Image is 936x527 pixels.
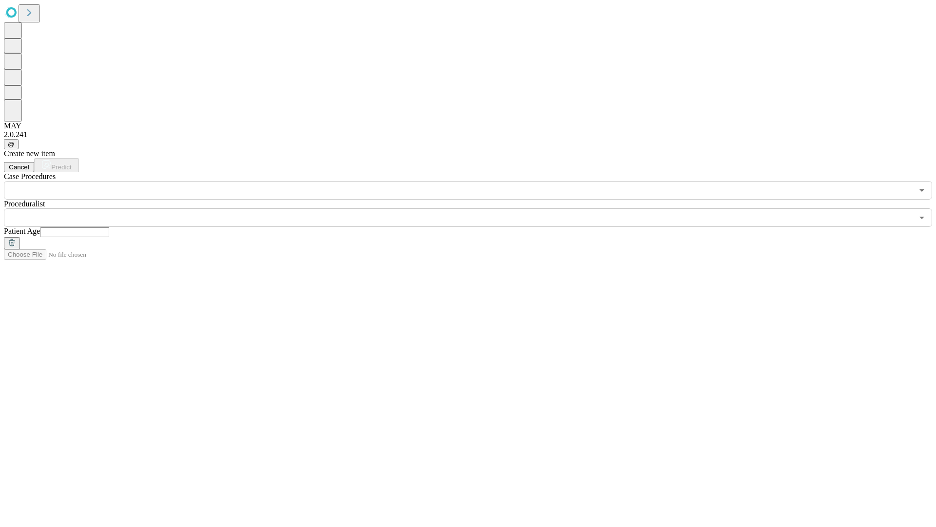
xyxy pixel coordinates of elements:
[915,211,929,224] button: Open
[915,183,929,197] button: Open
[4,122,932,130] div: MAY
[4,139,19,149] button: @
[4,162,34,172] button: Cancel
[8,141,15,148] span: @
[51,163,71,171] span: Predict
[4,172,56,181] span: Scheduled Procedure
[4,227,40,235] span: Patient Age
[9,163,29,171] span: Cancel
[4,149,55,158] span: Create new item
[4,130,932,139] div: 2.0.241
[34,158,79,172] button: Predict
[4,200,45,208] span: Proceduralist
